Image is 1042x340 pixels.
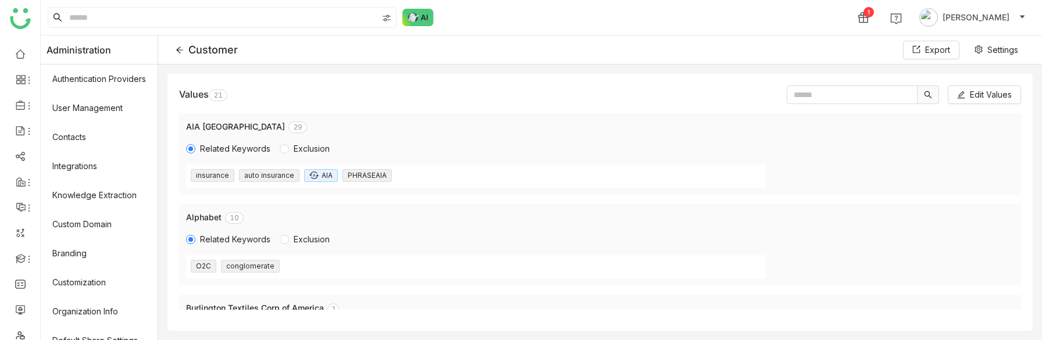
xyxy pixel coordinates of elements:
nz-tag: insurance [191,169,234,182]
p: 2 [293,121,298,133]
nz-badge-sup: 10 [225,212,244,224]
a: Branding [41,239,158,268]
a: User Management [41,94,158,123]
a: Knowledge Extraction [41,181,158,210]
a: Contacts [41,123,158,152]
p: 1 [230,212,234,224]
nz-badge-sup: 29 [288,121,307,133]
div: Values [179,88,227,101]
nz-tag: conglomerate [221,260,280,273]
p: 2 [213,90,218,101]
span: [PERSON_NAME] [943,11,1009,24]
nz-tag: PHRASEAIA [342,169,392,182]
img: avatar [919,8,938,27]
img: logo [10,8,31,29]
p: 2 [331,303,336,315]
button: Export [903,41,959,59]
span: Related Keywords [195,142,275,155]
nz-badge-sup: 21 [209,90,227,101]
div: Customer [188,44,238,56]
a: Customization [41,268,158,297]
img: ask-buddy-normal.svg [402,9,434,26]
a: Custom Domain [41,210,158,239]
div: AIA [GEOGRAPHIC_DATA] [186,120,285,133]
div: Alphabet [186,211,222,224]
a: Integrations [41,152,158,181]
a: Authentication Providers [41,65,158,94]
span: Edit Values [970,88,1012,101]
span: Related Keywords [195,233,275,246]
nz-tag: auto insurance [239,169,299,182]
nz-tag: AIA [304,169,338,182]
p: 1 [218,90,223,101]
div: Burlington Textiles Corp of America [186,302,324,314]
img: autotag.svg [309,171,319,179]
span: Exclusion [289,233,334,246]
img: help.svg [890,13,902,24]
nz-badge-sup: 2 [327,303,339,315]
span: Settings [987,44,1018,56]
button: [PERSON_NAME] [917,8,1028,27]
span: Exclusion [289,142,334,155]
nz-tag: O2C [191,260,216,273]
div: 1 [863,7,874,17]
a: Organization Info [41,297,158,326]
p: 0 [234,212,239,224]
button: Settings [965,41,1027,59]
p: 9 [298,121,302,133]
img: search-type.svg [382,13,391,23]
span: Export [925,44,950,56]
button: Edit Values [948,85,1021,104]
span: Administration [47,35,111,65]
